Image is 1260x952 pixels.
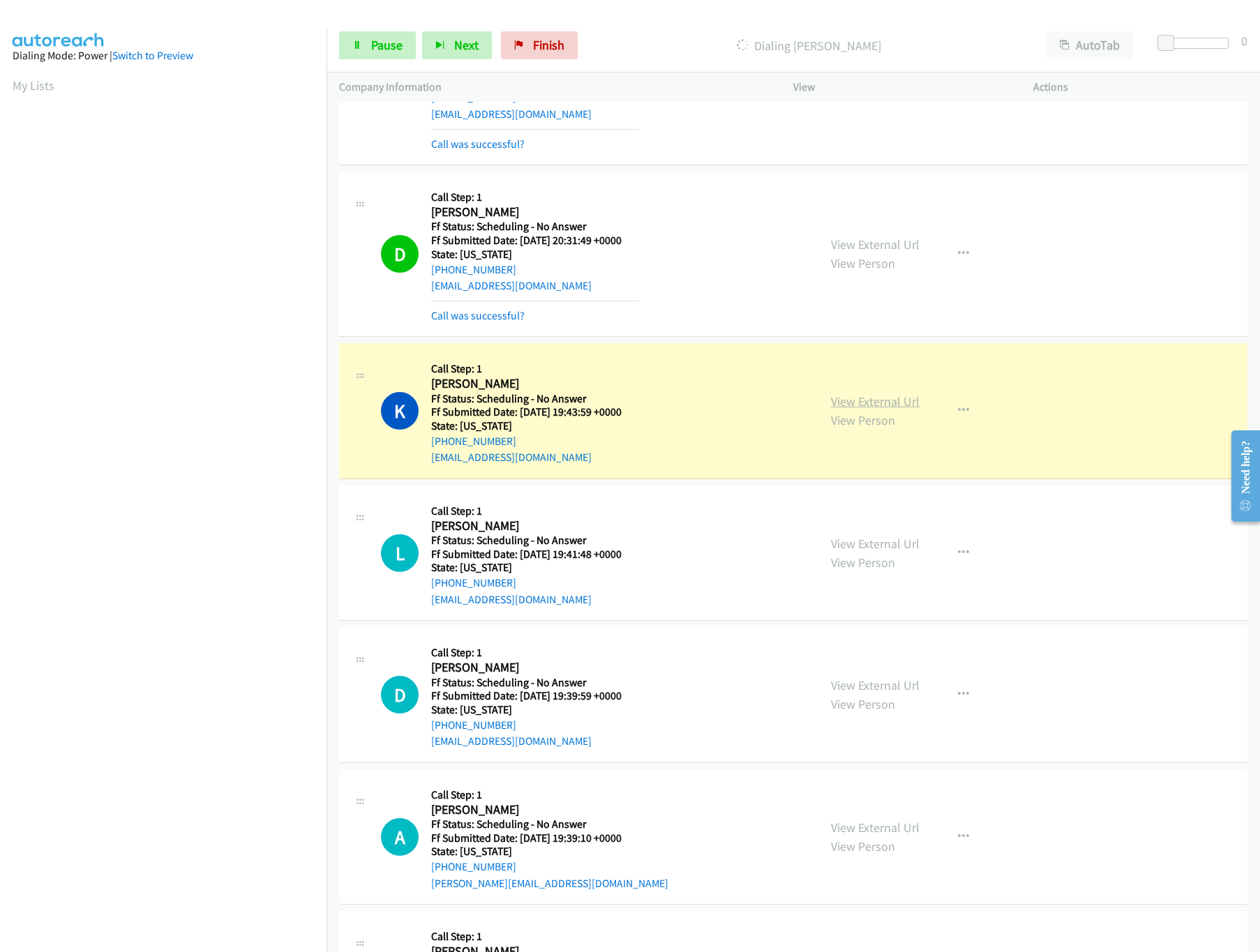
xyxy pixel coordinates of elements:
[431,504,639,518] h5: Call Step: 1
[422,31,492,59] button: Next
[431,689,639,703] h5: Ff Submitted Date: [DATE] 19:39:59 +0000
[431,279,592,292] a: [EMAIL_ADDRESS][DOMAIN_NAME]
[112,49,193,62] a: Switch to Preview
[431,734,592,748] a: [EMAIL_ADDRESS][DOMAIN_NAME]
[1164,38,1229,49] div: Delay between calls (in seconds)
[431,817,668,831] h5: Ff Status: Scheduling - No Answer
[431,220,639,234] h5: Ff Status: Scheduling - No Answer
[831,255,895,271] a: View Person
[381,534,419,572] div: The call is yet to be attempted
[381,818,419,856] h1: A
[431,248,639,262] h5: State: [US_STATE]
[501,31,578,59] a: Finish
[1047,31,1133,59] button: AutoTab
[431,576,516,589] a: [PHONE_NUMBER]
[431,234,639,248] h5: Ff Submitted Date: [DATE] 20:31:49 +0000
[381,676,419,713] div: The call is yet to be attempted
[1241,31,1247,50] div: 0
[431,877,668,890] a: [PERSON_NAME][EMAIL_ADDRESS][DOMAIN_NAME]
[431,561,639,575] h5: State: [US_STATE]
[431,204,639,220] h2: [PERSON_NAME]
[431,309,525,322] a: Call was successful?
[431,263,516,276] a: [PHONE_NUMBER]
[431,646,639,660] h5: Call Step: 1
[431,788,668,802] h5: Call Step: 1
[431,831,668,845] h5: Ff Submitted Date: [DATE] 19:39:10 +0000
[431,930,745,944] h5: Call Step: 1
[431,107,592,121] a: [EMAIL_ADDRESS][DOMAIN_NAME]
[431,376,639,392] h2: [PERSON_NAME]
[431,362,639,376] h5: Call Step: 1
[339,79,768,96] p: Company Information
[431,419,639,433] h5: State: [US_STATE]
[381,392,419,430] h1: K
[1220,421,1260,531] iframe: Resource Center
[431,392,639,406] h5: Ff Status: Scheduling - No Answer
[431,860,516,873] a: [PHONE_NUMBER]
[1033,79,1248,96] p: Actions
[431,435,516,448] a: [PHONE_NUMBER]
[597,36,1021,55] p: Dialing [PERSON_NAME]
[831,236,920,252] a: View External Url
[831,696,895,712] a: View Person
[431,534,639,547] h5: Ff Status: Scheduling - No Answer
[431,718,516,732] a: [PHONE_NUMBER]
[339,31,416,59] a: Pause
[831,677,920,693] a: View External Url
[371,37,403,53] span: Pause
[431,660,639,676] h2: [PERSON_NAME]
[431,190,639,204] h5: Call Step: 1
[831,554,895,571] a: View Person
[831,838,895,854] a: View Person
[381,235,419,273] h1: D
[431,405,639,419] h5: Ff Submitted Date: [DATE] 19:43:59 +0000
[431,593,592,606] a: [EMAIL_ADDRESS][DOMAIN_NAME]
[381,534,419,572] h1: L
[381,676,419,713] h1: D
[431,518,639,534] h2: [PERSON_NAME]
[431,703,639,717] h5: State: [US_STATE]
[793,79,1008,96] p: View
[831,412,895,428] a: View Person
[13,77,54,93] a: My Lists
[431,676,639,690] h5: Ff Status: Scheduling - No Answer
[831,536,920,552] a: View External Url
[831,393,920,409] a: View External Url
[431,802,639,818] h2: [PERSON_NAME]
[431,137,525,151] a: Call was successful?
[431,451,592,464] a: [EMAIL_ADDRESS][DOMAIN_NAME]
[533,37,564,53] span: Finish
[381,818,419,856] div: The call is yet to be attempted
[431,845,668,859] h5: State: [US_STATE]
[13,47,314,64] div: Dialing Mode: Power |
[831,819,920,836] a: View External Url
[454,37,479,53] span: Next
[431,547,639,561] h5: Ff Submitted Date: [DATE] 19:41:48 +0000
[13,107,327,770] iframe: Dialpad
